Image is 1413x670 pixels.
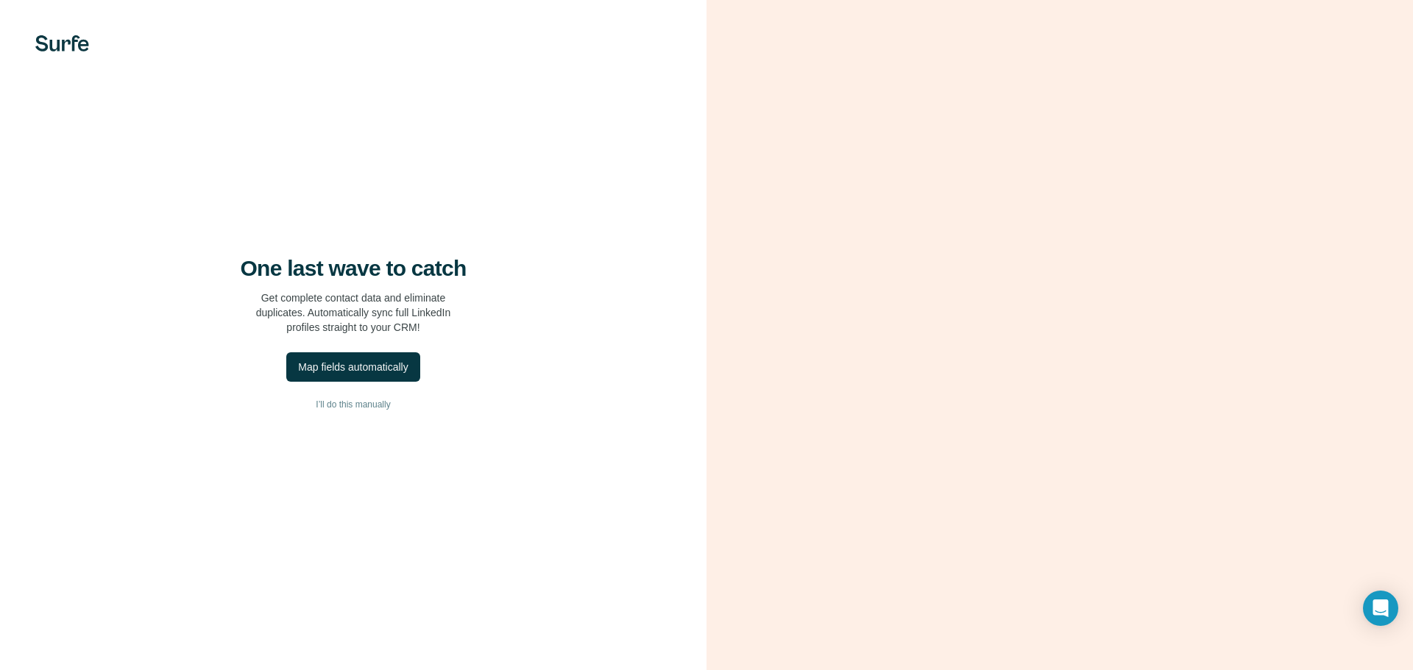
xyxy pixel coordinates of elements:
[241,255,467,282] h4: One last wave to catch
[298,360,408,374] div: Map fields automatically
[35,35,89,51] img: Surfe's logo
[316,398,390,411] span: I’ll do this manually
[29,393,677,416] button: I’ll do this manually
[1363,591,1398,626] div: Open Intercom Messenger
[256,291,451,335] p: Get complete contact data and eliminate duplicates. Automatically sync full LinkedIn profiles str...
[286,352,419,382] button: Map fields automatically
